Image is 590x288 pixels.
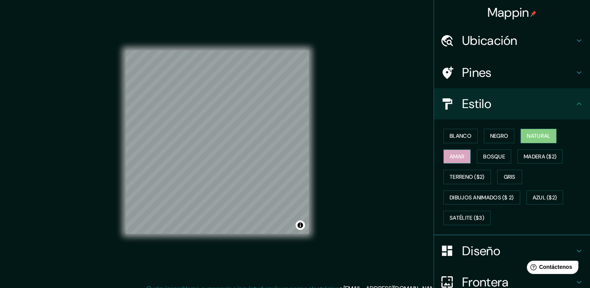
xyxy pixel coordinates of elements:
[521,129,556,143] button: Natural
[443,190,520,205] button: Dibujos animados ($ 2)
[443,149,471,164] button: Amar
[530,11,537,17] img: pin-icon.png
[533,193,557,203] font: Azul ($2)
[450,213,484,223] font: Satélite ($3)
[527,131,550,141] font: Natural
[521,258,581,279] iframe: Help widget launcher
[526,190,563,205] button: Azul ($2)
[443,211,491,225] button: Satélite ($3)
[434,88,590,119] div: Estilo
[462,33,574,48] h4: Ubicación
[524,152,556,162] font: Madera ($2)
[517,149,563,164] button: Madera ($2)
[450,131,471,141] font: Blanco
[462,243,574,259] h4: Diseño
[434,57,590,88] div: Pines
[296,220,305,230] button: Alternar atribución
[450,152,464,162] font: Amar
[490,131,508,141] font: Negro
[462,65,574,80] h4: Pines
[434,235,590,267] div: Diseño
[443,170,491,184] button: Terreno ($2)
[462,96,574,112] h4: Estilo
[443,129,478,143] button: Blanco
[497,170,522,184] button: Gris
[504,172,516,182] font: Gris
[126,50,309,234] canvas: Mapa
[477,149,511,164] button: Bosque
[484,129,515,143] button: Negro
[434,25,590,56] div: Ubicación
[450,193,514,203] font: Dibujos animados ($ 2)
[487,4,529,21] font: Mappin
[483,152,505,162] font: Bosque
[450,172,485,182] font: Terreno ($2)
